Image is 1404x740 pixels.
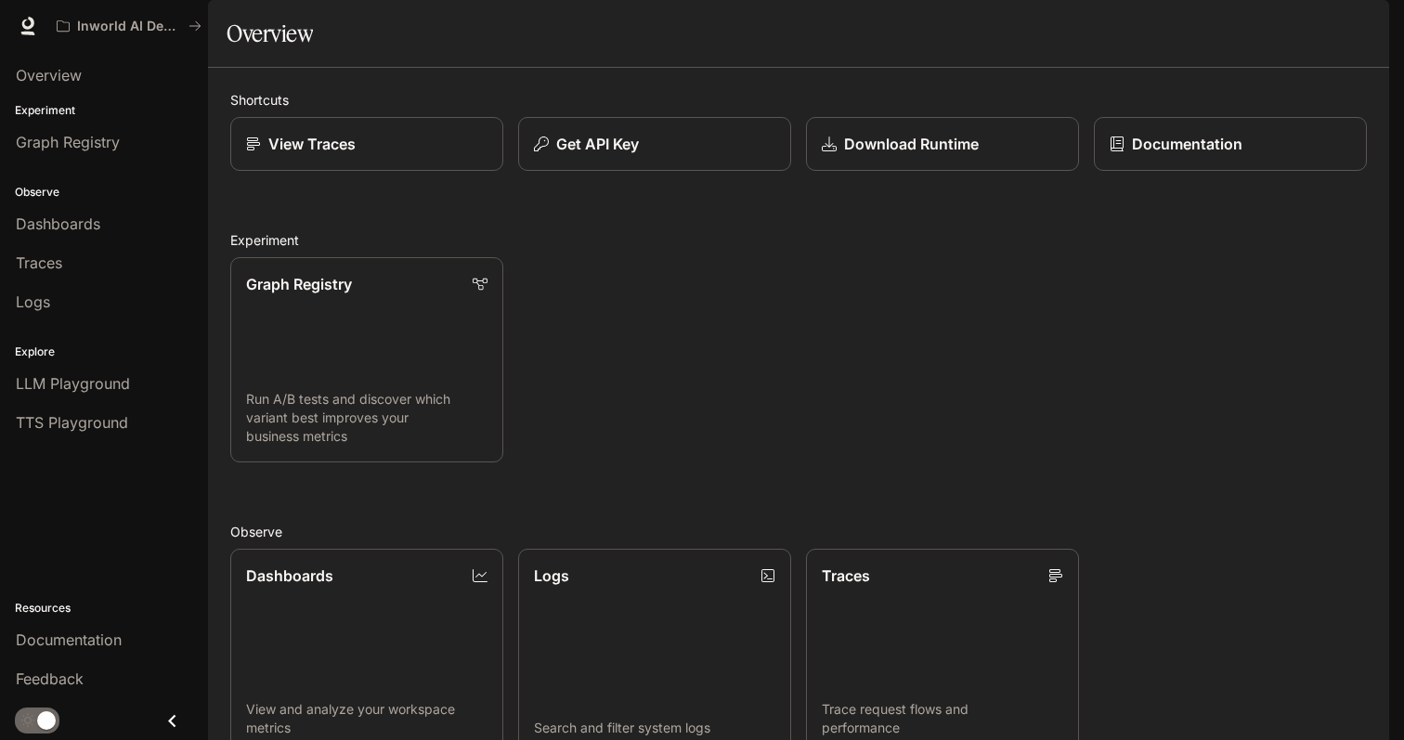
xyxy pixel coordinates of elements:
p: Run A/B tests and discover which variant best improves your business metrics [246,390,487,446]
p: Search and filter system logs [534,719,775,737]
p: Inworld AI Demos [77,19,181,34]
p: View Traces [268,133,356,155]
p: Graph Registry [246,273,352,295]
a: Graph RegistryRun A/B tests and discover which variant best improves your business metrics [230,257,503,462]
button: All workspaces [48,7,210,45]
h2: Observe [230,522,1367,541]
a: View Traces [230,117,503,171]
p: Get API Key [556,133,639,155]
p: Download Runtime [844,133,979,155]
p: View and analyze your workspace metrics [246,700,487,737]
p: Logs [534,565,569,587]
p: Dashboards [246,565,333,587]
button: Get API Key [518,117,791,171]
h2: Shortcuts [230,90,1367,110]
p: Trace request flows and performance [822,700,1063,737]
a: Download Runtime [806,117,1079,171]
p: Documentation [1132,133,1242,155]
a: Documentation [1094,117,1367,171]
h2: Experiment [230,230,1367,250]
p: Traces [822,565,870,587]
h1: Overview [227,15,313,52]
